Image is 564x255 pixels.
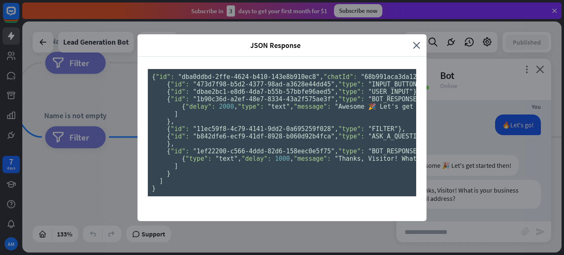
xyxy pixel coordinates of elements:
span: "id": [156,73,174,81]
span: 2000 [219,103,234,110]
span: "FILTER" [368,125,398,133]
span: "BOT_RESPONSE" [368,148,420,155]
span: "Awesome 🎉 Let's get started then!" [335,103,469,110]
span: "id": [171,125,189,133]
span: "message": [294,103,331,110]
span: "type": [339,95,365,103]
pre: { , , , , , , , {}, [ , , , , , ], [ { , , , , }, { , }, { , , [ { , , } ] }, { , }, { , , { , , ... [148,69,416,196]
span: "473d7f98-b5d2-4377-98ad-a3628e44dd45" [193,81,334,88]
span: "1b90c36d-a2ef-48e7-8334-43a2f575ae3f" [193,95,334,103]
span: "text" [268,103,290,110]
span: "id": [171,148,189,155]
span: "type": [339,133,365,140]
span: "1ef22200-c566-4ddd-82d6-158eec0e5f75" [193,148,334,155]
span: "delay": [242,155,271,162]
span: "68b991aca3da12000793ec1c" [361,73,458,81]
span: "type": [339,88,365,95]
button: Open LiveChat chat widget [7,3,31,28]
span: "chatId": [323,73,357,81]
span: "id": [171,88,189,95]
span: "dbae2bc1-e8d6-4da7-b55b-57bbfe96aed5" [193,88,334,95]
span: "message": [294,155,331,162]
span: "Thanks, Visitor! What is your business email address?" [335,155,540,162]
span: "type": [339,81,365,88]
span: "type": [238,103,264,110]
span: JSON Response [144,41,407,50]
span: "delay": [185,103,215,110]
span: "dba0ddbd-2ffe-4624-b410-143e8b910ec8" [178,73,320,81]
span: "USER_INPUT" [368,88,413,95]
span: "INPUT_BUTTON_POSTBACK" [368,81,454,88]
span: "BOT_RESPONSE" [368,95,420,103]
i: close [413,41,420,50]
span: "type": [185,155,211,162]
span: "id": [171,95,189,103]
span: "11ec59f8-4c79-4141-9dd2-0a695259f028" [193,125,334,133]
span: "type": [339,148,365,155]
span: "id": [171,81,189,88]
span: "text" [216,155,238,162]
span: "ASK_A_QUESTION" [368,133,428,140]
span: "id": [171,133,189,140]
span: "b842dfe6-ecf9-41df-8928-b060d92b4fca" [193,133,334,140]
span: "type": [339,125,365,133]
span: 1000 [275,155,290,162]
